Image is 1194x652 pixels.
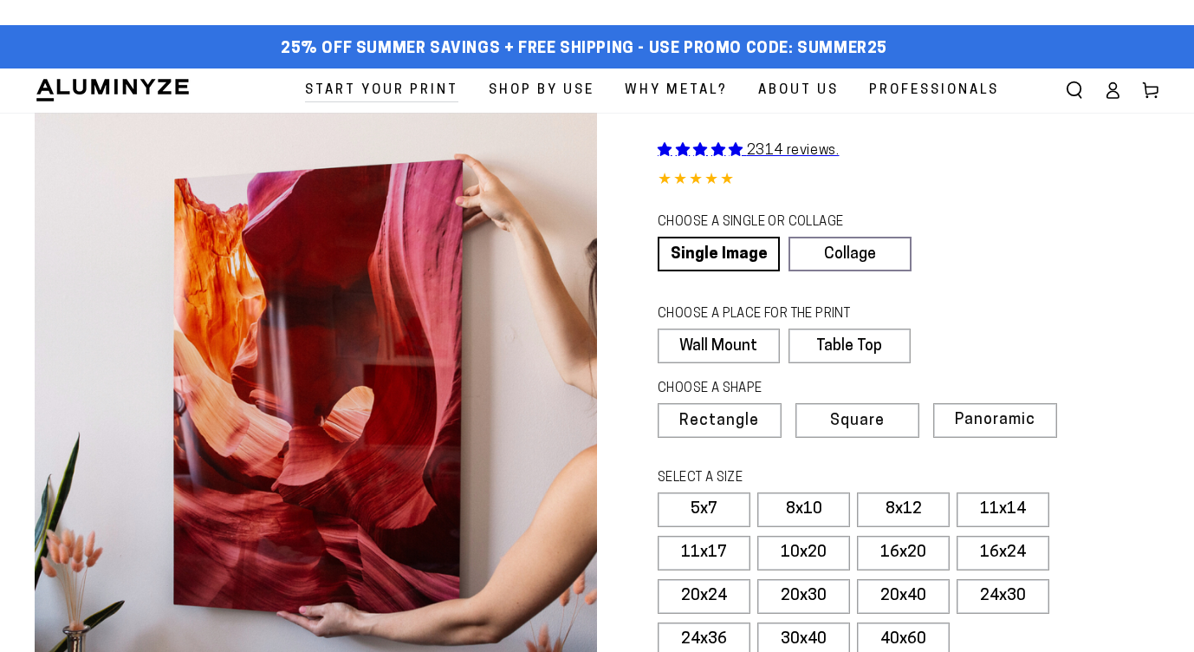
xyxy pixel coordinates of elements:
[679,414,759,429] span: Rectangle
[658,144,839,158] a: 2314 reviews.
[856,68,1012,113] a: Professionals
[476,68,607,113] a: Shop By Use
[658,237,780,271] a: Single Image
[625,79,728,102] span: Why Metal?
[658,380,897,399] legend: CHOOSE A SHAPE
[957,579,1049,614] label: 24x30
[489,79,594,102] span: Shop By Use
[830,414,885,429] span: Square
[788,329,911,363] label: Table Top
[658,213,895,232] legend: CHOOSE A SINGLE OR COLLAGE
[658,536,750,570] label: 11x17
[35,77,191,103] img: Aluminyze
[857,536,950,570] label: 16x20
[869,79,999,102] span: Professionals
[305,79,458,102] span: Start Your Print
[281,40,887,59] span: 25% off Summer Savings + Free Shipping - Use Promo Code: SUMMER25
[292,68,471,113] a: Start Your Print
[658,305,894,324] legend: CHOOSE A PLACE FOR THE PRINT
[955,412,1035,428] span: Panoramic
[658,579,750,614] label: 20x24
[957,492,1049,527] label: 11x14
[1055,71,1093,109] summary: Search our site
[658,492,750,527] label: 5x7
[658,168,1159,193] div: 4.85 out of 5.0 stars
[757,492,850,527] label: 8x10
[857,579,950,614] label: 20x40
[788,237,911,271] a: Collage
[612,68,741,113] a: Why Metal?
[957,536,1049,570] label: 16x24
[747,144,840,158] span: 2314 reviews.
[758,79,839,102] span: About Us
[658,469,952,488] legend: SELECT A SIZE
[757,579,850,614] label: 20x30
[745,68,852,113] a: About Us
[857,492,950,527] label: 8x12
[658,329,780,363] label: Wall Mount
[757,536,850,570] label: 10x20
